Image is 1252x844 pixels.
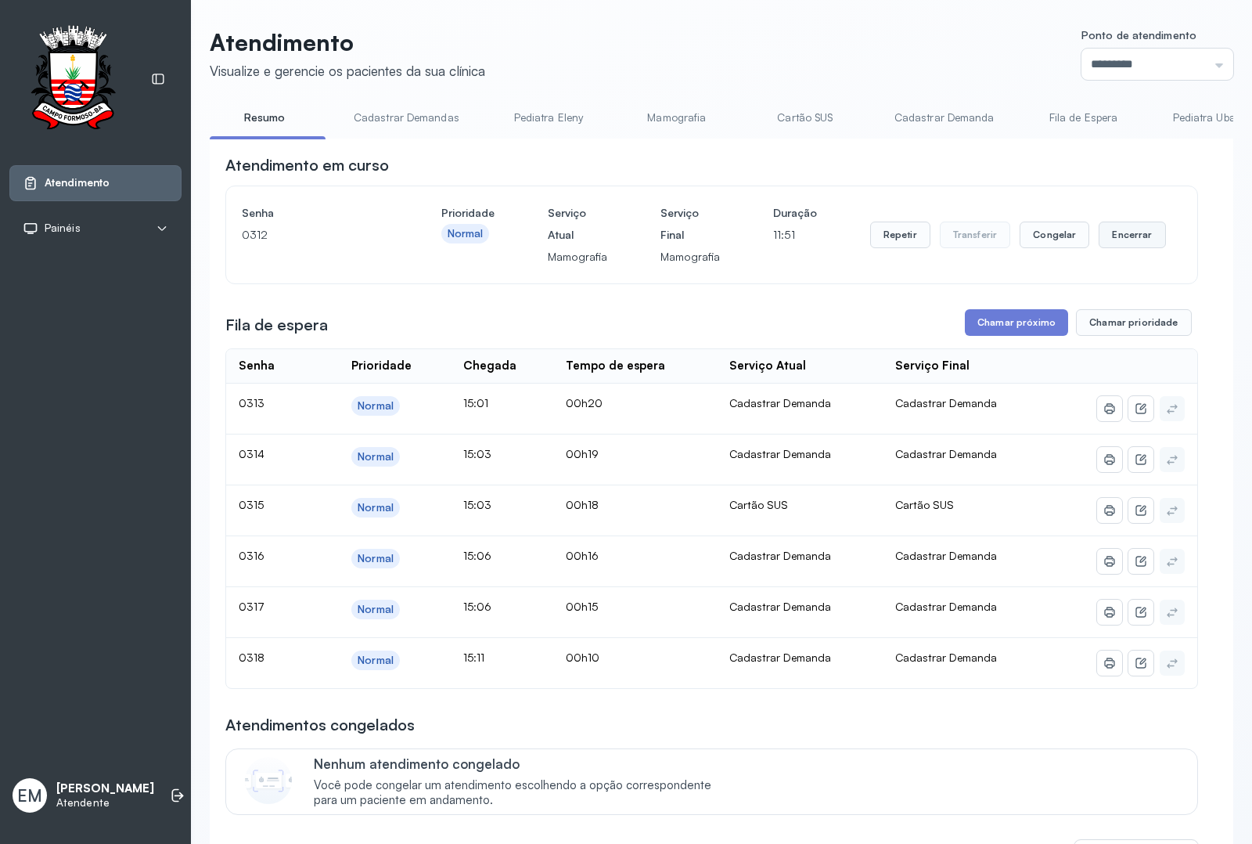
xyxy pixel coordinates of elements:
div: Cadastrar Demanda [729,396,870,410]
span: 0316 [239,549,264,562]
p: 11:51 [773,224,817,246]
span: 15:11 [463,651,484,664]
span: 00h16 [566,549,599,562]
p: Atendente [56,796,154,810]
div: Chegada [463,359,516,373]
a: Pediatra Eleny [494,105,603,131]
button: Encerrar [1099,222,1165,248]
span: 00h20 [566,396,603,409]
h4: Serviço Final [660,202,720,246]
span: 0318 [239,651,264,664]
div: Normal [358,501,394,514]
h4: Senha [242,202,388,224]
div: Normal [358,654,394,667]
a: Resumo [210,105,319,131]
div: Senha [239,359,275,373]
span: 15:03 [463,498,491,511]
span: 15:06 [463,549,491,562]
a: Cadastrar Demanda [879,105,1010,131]
p: Nenhum atendimento congelado [314,756,728,772]
h4: Serviço Atual [548,202,607,246]
span: Cadastrar Demanda [895,651,997,664]
a: Mamografia [622,105,732,131]
button: Chamar próximo [965,309,1068,336]
span: Ponto de atendimento [1081,28,1196,41]
div: Prioridade [351,359,412,373]
p: 0312 [242,224,388,246]
a: Cadastrar Demandas [338,105,475,131]
p: Mamografia [548,246,607,268]
h4: Duração [773,202,817,224]
a: Fila de Espera [1029,105,1139,131]
div: Cadastrar Demanda [729,549,870,563]
span: 15:06 [463,600,491,613]
span: Cartão SUS [895,498,954,511]
span: Você pode congelar um atendimento escolhendo a opção correspondente para um paciente em andamento. [314,778,728,808]
div: Normal [448,227,484,240]
p: Atendimento [210,28,485,56]
span: 00h15 [566,600,598,613]
div: Normal [358,399,394,413]
div: Tempo de espera [566,359,665,373]
span: Atendimento [45,176,110,189]
span: 00h10 [566,651,599,664]
h3: Fila de espera [225,314,328,336]
h3: Atendimento em curso [225,154,389,176]
div: Cartão SUS [729,498,870,512]
span: 15:01 [463,396,488,409]
button: Repetir [870,222,930,248]
div: Visualize e gerencie os pacientes da sua clínica [210,63,485,79]
button: Chamar prioridade [1076,309,1192,336]
h4: Prioridade [441,202,495,224]
h3: Atendimentos congelados [225,714,415,736]
span: 0314 [239,447,264,460]
div: Cadastrar Demanda [729,600,870,614]
span: Cadastrar Demanda [895,549,997,562]
span: Cadastrar Demanda [895,447,997,460]
div: Serviço Final [895,359,970,373]
div: Normal [358,450,394,463]
span: 00h18 [566,498,599,511]
span: 0315 [239,498,264,511]
button: Transferir [940,222,1011,248]
img: Imagem de CalloutCard [245,757,292,804]
a: Cartão SUS [750,105,860,131]
div: Cadastrar Demanda [729,447,870,461]
span: 0317 [239,600,264,613]
span: 0313 [239,396,264,409]
span: 00h19 [566,447,599,460]
div: Cadastrar Demanda [729,651,870,665]
span: Cadastrar Demanda [895,396,997,409]
p: Mamografia [660,246,720,268]
a: Atendimento [23,175,168,191]
span: Painéis [45,222,81,235]
div: Serviço Atual [729,359,806,373]
p: [PERSON_NAME] [56,781,154,796]
div: Normal [358,603,394,616]
span: 15:03 [463,447,491,460]
button: Congelar [1020,222,1089,248]
span: Cadastrar Demanda [895,600,997,613]
img: Logotipo do estabelecimento [16,25,129,134]
div: Normal [358,552,394,565]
